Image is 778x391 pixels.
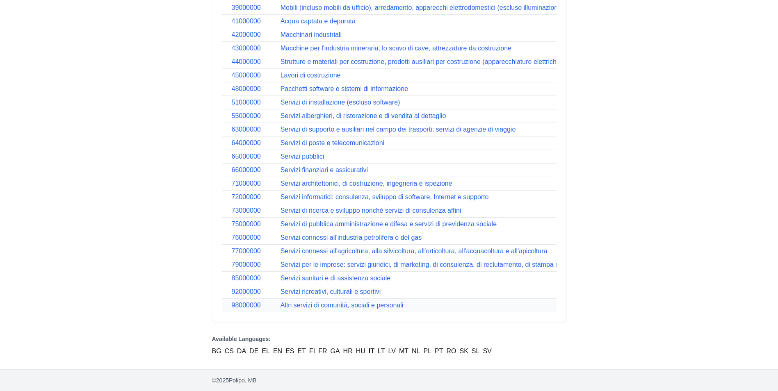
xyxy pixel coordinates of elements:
a: 45000000 [232,72,261,79]
a: 77000000 [232,248,261,255]
a: Servizi connessi all'agricoltura, alla silvicoltura, all'orticoltura, all'acquacoltura e all'apic... [281,248,548,255]
a: CS [225,346,234,356]
a: FR [318,346,327,356]
a: 79000000 [232,261,261,268]
a: 64000000 [232,139,261,146]
a: MT [399,346,408,356]
a: ES [285,346,294,356]
a: Servizi architettonici, di costruzione, ingegneria e ispezione [281,180,452,187]
a: 43000000 [232,45,261,52]
a: Servizi di pubblica amministrazione e difesa e servizi di previdenza sociale [281,221,497,227]
a: 48000000 [232,85,261,92]
a: 72000000 [232,193,261,200]
a: 44000000 [232,58,261,65]
a: 66000000 [232,166,261,173]
p: © 2025 Polipo, MB [212,376,566,384]
a: Lavori di costruzione [281,72,341,79]
a: 65000000 [232,153,261,160]
a: Servizi ricreativi, culturali e sportivi [281,288,381,295]
a: SV [483,346,491,356]
a: LV [388,346,396,356]
a: 41000000 [232,18,261,25]
a: 75000000 [232,221,261,227]
a: Macchine per l'industria mineraria, lo scavo di cave, attrezzature da costruzione [281,45,511,52]
a: EN [273,346,282,356]
a: 51000000 [232,99,261,106]
a: Servizi di ricerca e sviluppo nonché servizi di consulenza affini [281,207,461,214]
a: PT [435,346,443,356]
a: 42000000 [232,31,261,38]
a: 73000000 [232,207,261,214]
a: Servizi di supporto e ausiliari nel campo dei trasporti; servizi di agenzie di viaggio [281,126,516,133]
a: Mobili (incluso mobili da ufficio), arredamento, apparecchi elettrodomestici (escluso illuminazio... [281,4,625,11]
a: HU [356,346,365,356]
a: EL [262,346,270,356]
a: Servizi sanitari e di assistenza sociale [281,275,391,282]
a: Servizi di poste e telecomunicazioni [281,139,384,146]
a: 98000000 [232,302,261,309]
a: Servizi connessi all'industria petrolifera e del gas [281,234,422,241]
a: HR [343,346,353,356]
a: Servizi finanziari e assicurativi [281,166,368,173]
a: Servizi di installazione (escluso software) [281,99,400,106]
a: Strutture e materiali per costruzione, prodotti ausiliari per costruzione (apparecchiature elettr... [281,58,586,65]
a: 85000000 [232,275,261,282]
a: Servizi informatici: consulenza, sviluppo di software, Internet e supporto [281,193,489,200]
a: 55000000 [232,112,261,119]
a: Pacchetti software e sistemi di informazione [281,85,408,92]
a: Altri servizi di comunità, sociali e personali [281,302,404,309]
a: NL [412,346,420,356]
a: 39000000 [232,4,261,11]
a: BG [212,346,221,356]
a: GA [330,346,340,356]
a: SL [472,346,480,356]
a: PL [423,346,431,356]
a: ET [297,346,306,356]
a: 71000000 [232,180,261,187]
a: FI [309,346,315,356]
nav: Language Versions [212,335,566,356]
a: IT [369,346,374,356]
a: Servizi alberghieri, di ristorazione e di vendita al dettaglio [281,112,446,119]
a: SK [460,346,468,356]
p: Available Languages: [212,335,566,343]
a: Acqua captata e depurata [281,18,356,25]
a: DE [249,346,258,356]
a: Servizi per le imprese: servizi giuridici, di marketing, di consulenza, di reclutamento, di stamp... [281,261,595,268]
a: Macchinari industriali [281,31,342,38]
a: 92000000 [232,288,261,295]
a: Servizi pubblici [281,153,324,160]
a: LT [378,346,385,356]
a: 63000000 [232,126,261,133]
a: DA [237,346,246,356]
a: RO [447,346,456,356]
a: 76000000 [232,234,261,241]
